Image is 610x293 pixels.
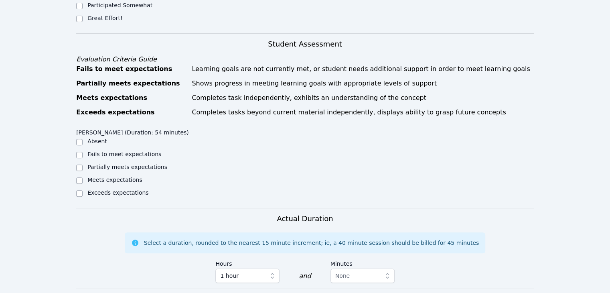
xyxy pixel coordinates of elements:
[335,273,350,279] span: None
[87,15,122,21] label: Great Effort!
[87,151,161,157] label: Fails to meet expectations
[299,271,311,281] div: and
[192,93,534,103] div: Completes task independently, exhibits an understanding of the concept
[76,64,187,74] div: Fails to meet expectations
[76,108,187,117] div: Exceeds expectations
[144,239,479,247] div: Select a duration, rounded to the nearest 15 minute increment; ie, a 40 minute session should be ...
[76,93,187,103] div: Meets expectations
[87,2,152,8] label: Participated Somewhat
[192,108,534,117] div: Completes tasks beyond current material independently, displays ability to grasp future concepts
[87,164,167,170] label: Partially meets expectations
[330,269,395,283] button: None
[87,138,107,144] label: Absent
[87,189,148,196] label: Exceeds expectations
[76,125,189,137] legend: [PERSON_NAME] (Duration: 54 minutes)
[220,271,238,281] span: 1 hour
[87,177,142,183] label: Meets expectations
[215,269,280,283] button: 1 hour
[76,55,534,64] div: Evaluation Criteria Guide
[192,79,534,88] div: Shows progress in meeting learning goals with appropriate levels of support
[277,213,333,224] h3: Actual Duration
[215,256,280,269] label: Hours
[330,256,395,269] label: Minutes
[192,64,534,74] div: Learning goals are not currently met, or student needs additional support in order to meet learni...
[76,39,534,50] h3: Student Assessment
[76,79,187,88] div: Partially meets expectations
